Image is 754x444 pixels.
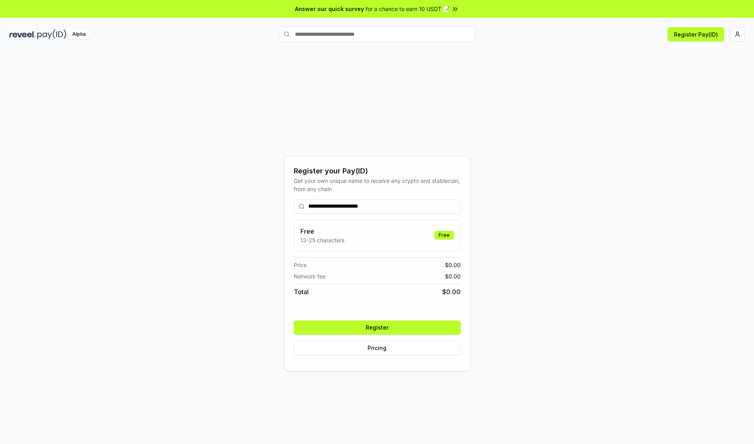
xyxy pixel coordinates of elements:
[300,227,344,236] h3: Free
[68,29,90,39] div: Alpha
[294,177,461,193] div: Get your own unique name to receive any crypto and stablecoin, from any chain
[9,29,36,39] img: reveel_dark
[37,29,66,39] img: pay_id
[294,341,461,355] button: Pricing
[300,236,344,244] p: 13-25 characters
[295,5,364,13] span: Answer our quick survey
[294,166,461,177] div: Register your Pay(ID)
[294,272,326,280] span: Network fee
[445,272,461,280] span: $ 0.00
[366,5,450,13] span: for a chance to earn 10 USDT 📝
[294,261,307,269] span: Price
[294,321,461,335] button: Register
[445,261,461,269] span: $ 0.00
[294,287,309,297] span: Total
[434,231,454,240] div: Free
[668,27,724,41] button: Register Pay(ID)
[442,287,461,297] span: $ 0.00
